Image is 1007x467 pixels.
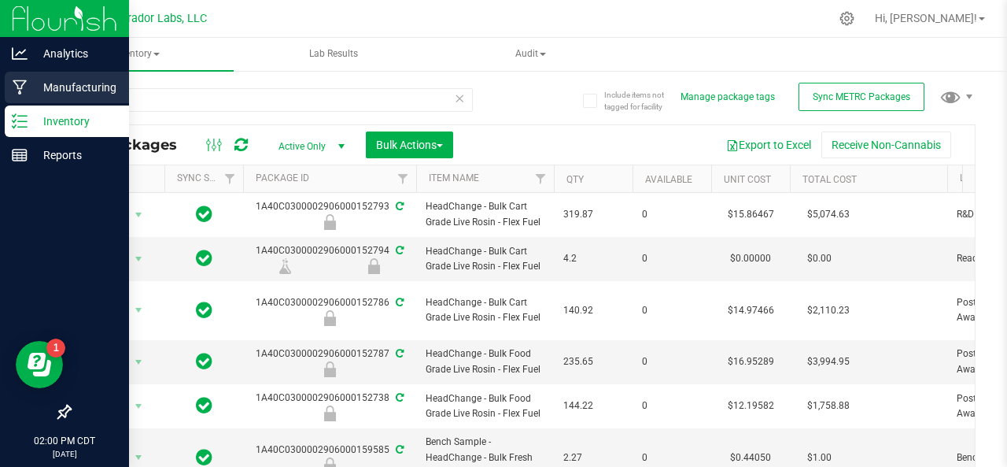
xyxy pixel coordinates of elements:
[875,12,977,24] span: Hi, [PERSON_NAME]!
[563,354,623,369] span: 235.65
[642,251,702,266] span: 0
[563,207,623,222] span: 319.87
[38,38,234,71] a: Inventory
[393,348,404,359] span: Sync from Compliance System
[114,12,207,25] span: Curador Labs, LLC
[82,136,193,154] span: All Packages
[642,354,702,369] span: 0
[802,174,857,185] a: Total Cost
[235,38,431,71] a: Lab Results
[46,339,65,358] iframe: Resource center unread badge
[196,247,212,269] span: In Sync
[196,203,212,225] span: In Sync
[642,207,702,222] span: 0
[724,174,771,185] a: Unit Cost
[711,193,790,237] td: $15.86467
[376,139,443,151] span: Bulk Actions
[604,89,683,113] span: Include items not tagged for facility
[129,351,149,373] span: select
[563,398,623,413] span: 144.22
[129,248,149,270] span: select
[129,204,149,226] span: select
[241,295,419,326] div: 1A40C0300002906000152786
[217,165,243,192] a: Filter
[563,303,623,318] span: 140.92
[28,78,122,97] p: Manufacturing
[433,39,628,70] span: Audit
[241,361,419,377] div: Post Processing - XO - Awaiting Blend
[799,299,858,322] span: $2,110.23
[393,392,404,403] span: Sync from Compliance System
[390,165,416,192] a: Filter
[645,174,692,185] a: Available
[241,199,419,230] div: 1A40C0300002906000152793
[28,44,122,63] p: Analytics
[566,174,584,185] a: Qty
[393,245,404,256] span: Sync from Compliance System
[366,132,453,158] button: Bulk Actions
[241,347,419,377] div: 1A40C0300002906000152787
[711,281,790,340] td: $14.97466
[426,199,544,229] span: HeadChange - Bulk Cart Grade Live Rosin - Flex Fuel
[7,434,122,448] p: 02:00 PM CDT
[563,450,623,465] span: 2.27
[241,310,419,326] div: Post Processing - XO - Awaiting Blend
[393,297,404,308] span: Sync from Compliance System
[454,88,465,109] span: Clear
[642,303,702,318] span: 0
[433,38,629,71] a: Audit
[642,450,702,465] span: 0
[799,203,858,226] span: $5,074.63
[426,347,544,376] span: HeadChange - Bulk Food Grade Live Rosin - Flex Fuel
[12,46,28,61] inline-svg: Analytics
[241,406,419,421] div: Post Processing - XO - Awaiting Blend
[813,91,910,102] span: Sync METRC Packages
[129,299,149,321] span: select
[28,146,122,165] p: Reports
[681,91,775,104] button: Manage package tags
[241,258,330,274] div: Lab Sample
[177,172,238,183] a: Sync Status
[196,395,212,417] span: In Sync
[642,398,702,413] span: 0
[711,340,790,384] td: $16.95289
[12,113,28,129] inline-svg: Inventory
[393,444,404,455] span: Sync from Compliance System
[69,88,473,112] input: Search Package ID, Item Name, SKU, Lot or Part Number...
[330,258,419,274] div: Ready for R&D Test
[256,172,309,183] a: Package ID
[28,112,122,131] p: Inventory
[563,251,623,266] span: 4.2
[821,132,951,158] button: Receive Non-Cannabis
[12,147,28,163] inline-svg: Reports
[241,214,419,230] div: R&D Test Passed
[426,391,544,421] span: HeadChange - Bulk Food Grade Live Rosin - Flex Fuel
[429,172,479,183] a: Item Name
[241,391,419,421] div: 1A40C0300002906000152738
[711,384,790,428] td: $12.19582
[288,47,379,61] span: Lab Results
[426,295,544,325] span: HeadChange - Bulk Cart Grade Live Rosin - Flex Fuel
[711,237,790,281] td: $0.00000
[196,299,212,321] span: In Sync
[393,201,404,212] span: Sync from Compliance System
[129,395,149,417] span: select
[837,11,857,26] div: Manage settings
[426,244,544,274] span: HeadChange - Bulk Cart Grade Live Rosin - Flex Fuel
[799,83,924,111] button: Sync METRC Packages
[799,247,839,270] span: $0.00
[241,243,419,274] div: 1A40C0300002906000152794
[7,448,122,460] p: [DATE]
[528,165,554,192] a: Filter
[716,132,821,158] button: Export to Excel
[799,395,858,417] span: $1,758.88
[12,80,28,95] inline-svg: Manufacturing
[799,350,858,373] span: $3,994.95
[16,341,63,388] iframe: Resource center
[196,350,212,372] span: In Sync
